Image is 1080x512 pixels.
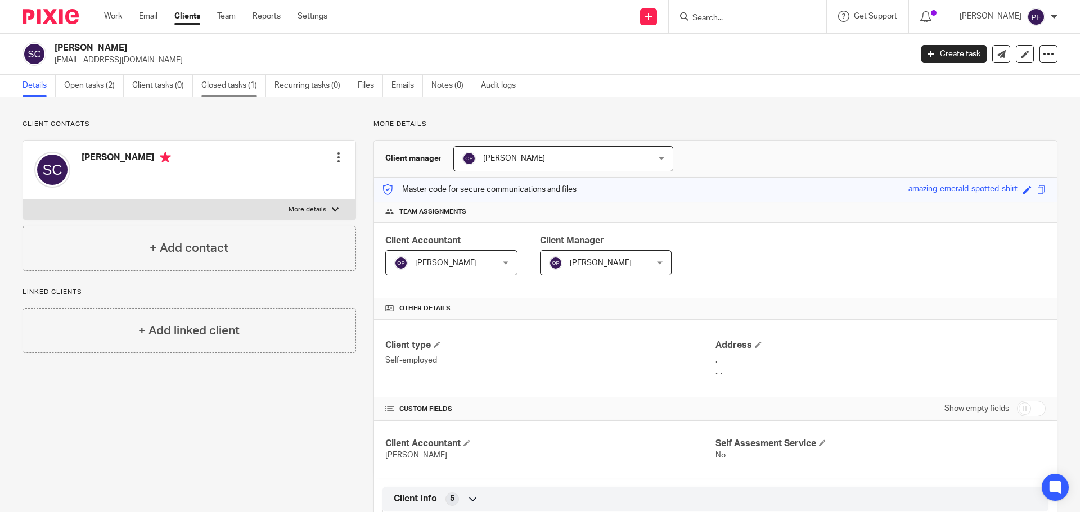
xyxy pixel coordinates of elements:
[1027,8,1045,26] img: svg%3E
[22,9,79,24] img: Pixie
[174,11,200,22] a: Clients
[132,75,193,97] a: Client tasks (0)
[358,75,383,97] a: Files
[385,339,715,351] h4: Client type
[715,339,1046,351] h4: Address
[570,259,632,267] span: [PERSON_NAME]
[391,75,423,97] a: Emails
[55,42,735,54] h2: [PERSON_NAME]
[415,259,477,267] span: [PERSON_NAME]
[385,355,715,366] p: Self-employed
[373,120,1057,129] p: More details
[399,304,451,313] span: Other details
[160,152,171,163] i: Primary
[462,152,476,165] img: svg%3E
[483,155,545,162] span: [PERSON_NAME]
[22,75,56,97] a: Details
[399,207,466,216] span: Team assignments
[298,11,327,22] a: Settings
[691,13,793,24] input: Search
[715,366,1046,377] p: ., .
[34,152,70,188] img: svg%3E
[82,152,171,166] h4: [PERSON_NAME]
[481,75,524,97] a: Audit logs
[540,236,604,245] span: Client Manager
[960,11,1021,22] p: [PERSON_NAME]
[385,405,715,414] h4: CUSTOM FIELDS
[854,12,897,20] span: Get Support
[22,42,46,66] img: svg%3E
[201,75,266,97] a: Closed tasks (1)
[394,256,408,270] img: svg%3E
[274,75,349,97] a: Recurring tasks (0)
[382,184,577,195] p: Master code for secure communications and files
[394,493,437,505] span: Client Info
[22,288,356,297] p: Linked clients
[104,11,122,22] a: Work
[289,205,326,214] p: More details
[450,493,454,504] span: 5
[431,75,472,97] a: Notes (0)
[908,183,1018,196] div: amazing-emerald-spotted-shirt
[217,11,236,22] a: Team
[138,322,240,339] h4: + Add linked client
[921,45,987,63] a: Create task
[150,239,228,257] h4: + Add contact
[139,11,157,22] a: Email
[385,438,715,450] h4: Client Accountant
[715,438,1046,450] h4: Self Assesment Service
[385,451,447,459] span: [PERSON_NAME]
[715,451,726,459] span: No
[944,403,1009,414] label: Show empty fields
[55,55,904,66] p: [EMAIL_ADDRESS][DOMAIN_NAME]
[22,120,356,129] p: Client contacts
[385,153,442,164] h3: Client manager
[64,75,124,97] a: Open tasks (2)
[253,11,281,22] a: Reports
[715,355,1046,366] p: .
[549,256,562,270] img: svg%3E
[385,236,461,245] span: Client Accountant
